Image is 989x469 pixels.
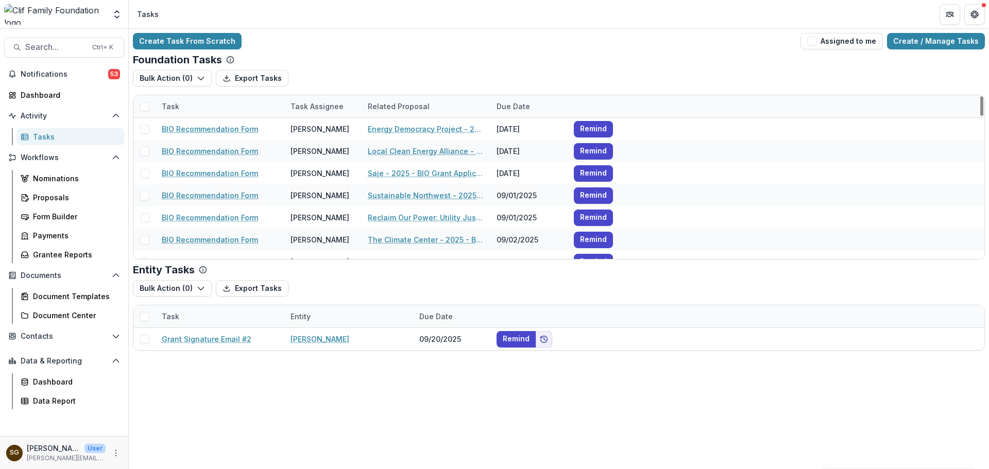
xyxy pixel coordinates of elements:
[362,95,490,117] div: Related Proposal
[368,234,484,245] a: The Climate Center - 2025 - BIO Grant Application
[497,331,536,348] button: Remind
[162,124,258,134] a: BIO Recommendation Form
[490,95,568,117] div: Due Date
[4,328,124,344] button: Open Contacts
[4,86,124,103] a: Dashboard
[490,140,568,162] div: [DATE]
[133,280,212,297] button: Bulk Action (0)
[33,376,116,387] div: Dashboard
[90,42,115,53] div: Ctrl + K
[21,112,108,120] span: Activity
[156,101,185,112] div: Task
[21,90,116,100] div: Dashboard
[162,212,258,223] a: BIO Recommendation Form
[21,332,108,341] span: Contacts
[110,4,124,25] button: Open entity switcher
[284,311,317,322] div: Entity
[413,305,490,327] div: Due Date
[33,249,116,260] div: Grantee Reports
[133,54,222,66] p: Foundation Tasks
[162,234,258,245] a: BIO Recommendation Form
[110,447,122,459] button: More
[16,170,124,187] a: Nominations
[137,9,159,20] div: Tasks
[25,42,86,52] span: Search...
[4,353,124,369] button: Open Data & Reporting
[27,454,106,463] p: [PERSON_NAME][EMAIL_ADDRESS][DOMAIN_NAME]
[21,70,108,79] span: Notifications
[284,101,350,112] div: Task Assignee
[156,305,284,327] div: Task
[574,121,613,137] button: Remind
[16,288,124,305] a: Document Templates
[33,131,116,142] div: Tasks
[574,187,613,204] button: Remind
[574,165,613,182] button: Remind
[368,168,484,179] a: Saje - 2025 - BIO Grant Application
[16,227,124,244] a: Payments
[291,146,349,157] div: [PERSON_NAME]
[162,190,258,201] a: BIO Recommendation Form
[291,190,349,201] div: [PERSON_NAME]
[33,192,116,203] div: Proposals
[33,310,116,321] div: Document Center
[216,70,288,86] button: Export Tasks
[27,443,80,454] p: [PERSON_NAME]
[362,101,436,112] div: Related Proposal
[162,334,251,344] a: Grant Signature Email #2
[284,305,413,327] div: Entity
[574,143,613,160] button: Remind
[291,334,349,344] a: [PERSON_NAME]
[33,291,116,302] div: Document Templates
[368,256,484,267] a: 2025 - Athletic Scholarship Program
[490,184,568,206] div: 09/01/2025
[16,392,124,409] a: Data Report
[490,229,568,251] div: 09/02/2025
[21,153,108,162] span: Workflows
[16,373,124,390] a: Dashboard
[21,271,108,280] span: Documents
[16,246,124,263] a: Grantee Reports
[291,168,349,179] div: [PERSON_NAME]
[108,69,120,79] span: 53
[291,234,349,245] div: [PERSON_NAME]
[84,444,106,453] p: User
[10,449,19,456] div: Sarah Grady
[574,210,613,226] button: Remind
[368,146,484,157] a: Local Clean Energy Alliance - 2025 - BIO Grant Application
[291,212,349,223] div: [PERSON_NAME]
[162,146,258,157] a: BIO Recommendation Form
[291,124,349,134] div: [PERSON_NAME]
[490,162,568,184] div: [DATE]
[133,33,242,49] a: Create Task From Scratch
[4,4,106,25] img: Clif Family Foundation logo
[156,95,284,117] div: Task
[4,267,124,284] button: Open Documents
[284,95,362,117] div: Task Assignee
[964,4,985,25] button: Get Help
[413,311,459,322] div: Due Date
[216,280,288,297] button: Export Tasks
[156,311,185,322] div: Task
[887,33,985,49] a: Create / Manage Tasks
[33,395,116,406] div: Data Report
[133,70,212,86] button: Bulk Action (0)
[291,256,349,267] div: [PERSON_NAME]
[16,189,124,206] a: Proposals
[16,208,124,225] a: Form Builder
[16,128,124,145] a: Tasks
[133,264,195,276] p: Entity Tasks
[4,108,124,124] button: Open Activity
[490,251,568,273] div: 09/23/2025
[490,206,568,229] div: 09/01/2025
[368,124,484,134] a: Energy Democracy Project - 2025 - BIO Grant Application
[536,331,552,348] button: Add to friends
[133,7,163,22] nav: breadcrumb
[21,357,108,366] span: Data & Reporting
[368,212,484,223] a: Reclaim Our Power: Utility Justice Campaign - 2025 - BIO Grant Application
